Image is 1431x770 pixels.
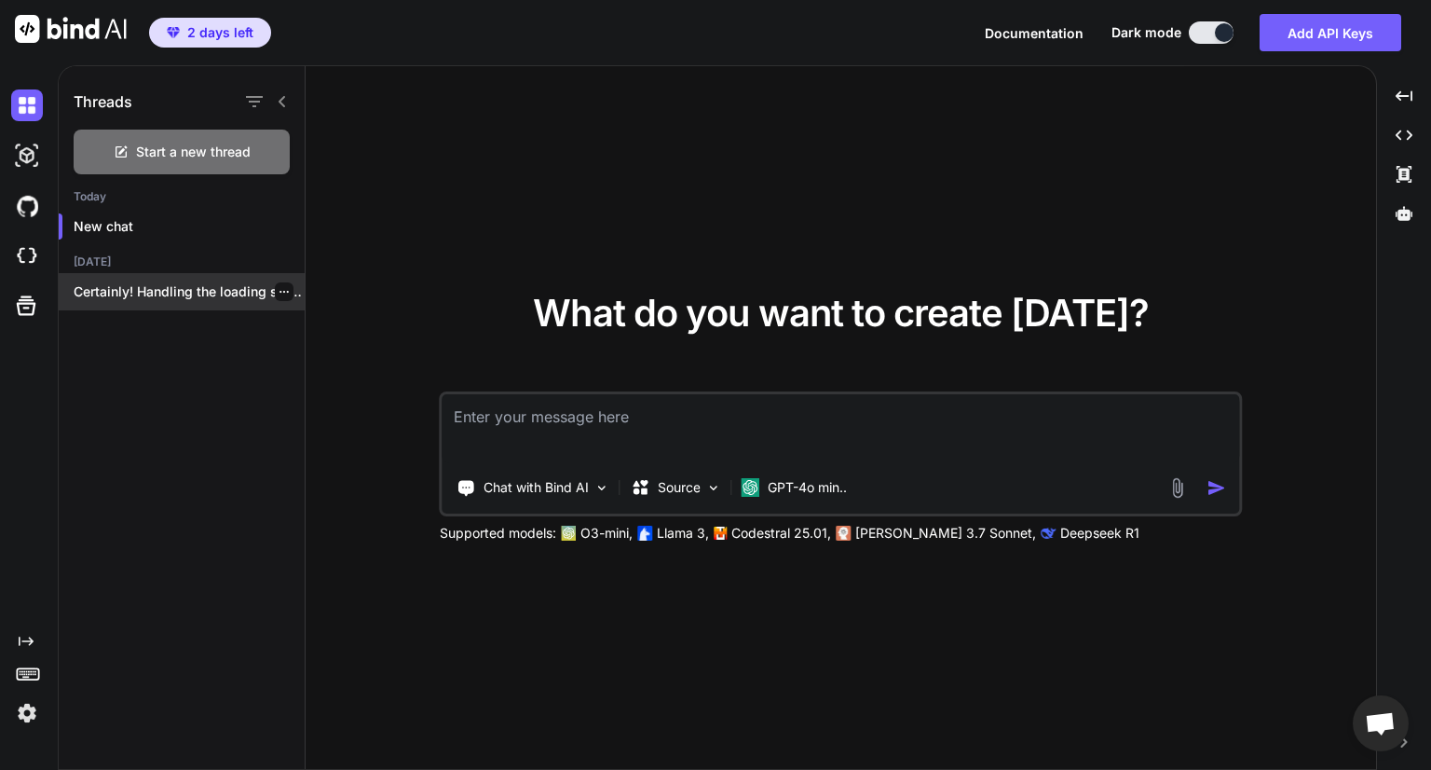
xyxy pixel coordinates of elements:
[658,478,701,497] p: Source
[985,25,1083,41] span: Documentation
[149,18,271,48] button: premium2 days left
[59,189,305,204] h2: Today
[533,290,1149,336] span: What do you want to create [DATE]?
[440,524,556,543] p: Supported models:
[638,526,653,541] img: Llama2
[1060,524,1139,543] p: Deepseek R1
[855,524,1036,543] p: [PERSON_NAME] 3.7 Sonnet,
[742,478,760,497] img: GPT-4o mini
[11,190,43,222] img: githubDark
[1260,14,1401,51] button: Add API Keys
[187,23,253,42] span: 2 days left
[136,143,251,161] span: Start a new thread
[11,241,43,272] img: cloudideIcon
[1166,477,1188,499] img: attachment
[1353,695,1409,751] a: Open de chat
[74,90,132,113] h1: Threads
[1111,23,1181,42] span: Dark mode
[1042,526,1056,541] img: claude
[167,27,180,38] img: premium
[11,697,43,729] img: settings
[15,15,127,43] img: Bind AI
[731,524,831,543] p: Codestral 25.01,
[1206,478,1226,498] img: icon
[484,478,589,497] p: Chat with Bind AI
[715,527,728,540] img: Mistral-AI
[11,89,43,121] img: darkChat
[594,480,610,496] img: Pick Tools
[11,140,43,172] img: darkAi-studio
[580,524,633,543] p: O3-mini,
[768,478,847,497] p: GPT-4o min..
[74,282,305,301] p: Certainly! Handling the loading state effectively during...
[706,480,722,496] img: Pick Models
[59,254,305,269] h2: [DATE]
[837,526,852,541] img: claude
[74,217,305,236] p: New chat
[562,526,577,541] img: GPT-4
[985,23,1083,43] button: Documentation
[657,524,709,543] p: Llama 3,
